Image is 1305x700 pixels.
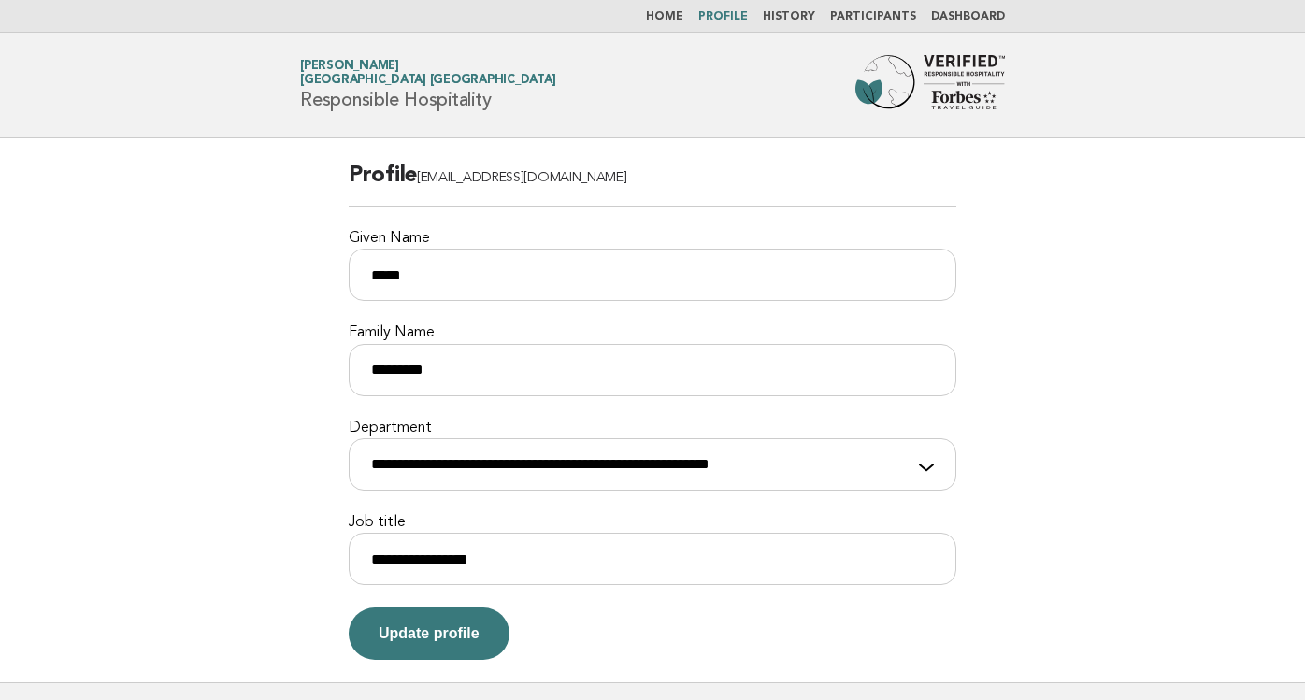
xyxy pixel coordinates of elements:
label: Family Name [349,323,956,343]
button: Update profile [349,607,509,660]
label: Given Name [349,229,956,249]
a: Home [646,11,683,22]
a: Dashboard [931,11,1005,22]
span: [GEOGRAPHIC_DATA] [GEOGRAPHIC_DATA] [300,75,555,87]
span: [EMAIL_ADDRESS][DOMAIN_NAME] [417,171,627,185]
label: Job title [349,513,956,533]
a: History [763,11,815,22]
img: Forbes Travel Guide [855,55,1005,115]
h2: Profile [349,161,956,207]
h1: Responsible Hospitality [300,61,555,109]
a: Participants [830,11,916,22]
a: Profile [698,11,748,22]
a: [PERSON_NAME][GEOGRAPHIC_DATA] [GEOGRAPHIC_DATA] [300,60,555,86]
label: Department [349,419,956,438]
